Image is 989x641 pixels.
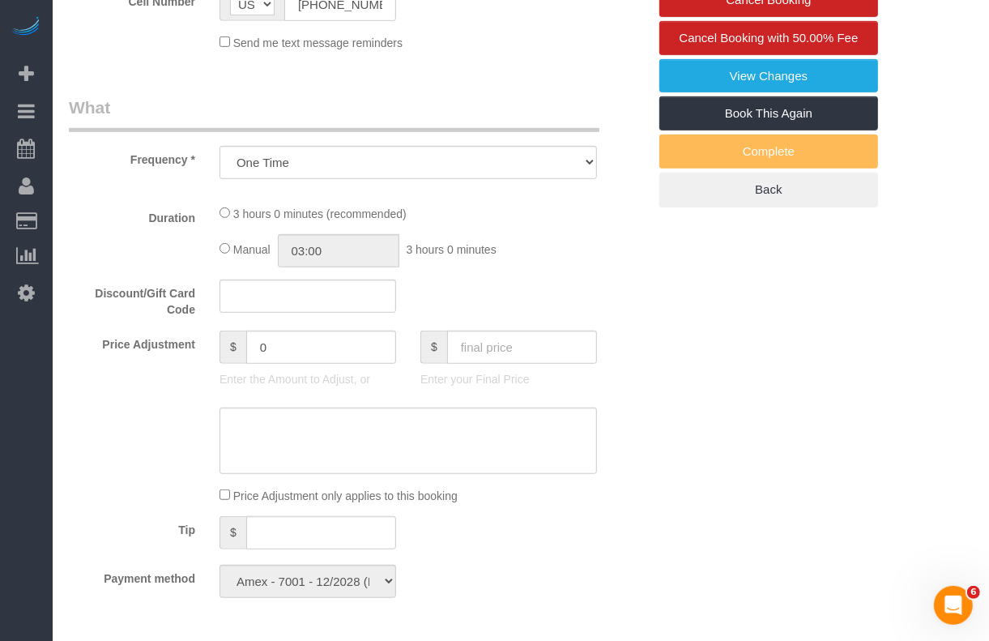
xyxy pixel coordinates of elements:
img: Automaid Logo [10,16,42,39]
span: $ [420,331,447,364]
span: 3 hours 0 minutes [406,243,496,256]
span: Cancel Booking with 50.00% Fee [680,31,859,45]
label: Discount/Gift Card Code [57,280,207,318]
span: $ [220,516,246,549]
label: Duration [57,204,207,226]
iframe: Intercom live chat [934,586,973,625]
label: Tip [57,516,207,538]
span: Send me text message reminders [233,36,403,49]
span: Manual [233,243,271,256]
label: Frequency * [57,146,207,168]
span: Price Adjustment only applies to this booking [233,489,458,502]
legend: What [69,96,599,132]
input: final price [447,331,597,364]
label: Price Adjustment [57,331,207,353]
a: Book This Again [659,96,878,130]
a: View Changes [659,59,878,93]
p: Enter your Final Price [420,371,597,387]
span: $ [220,331,246,364]
span: 6 [967,586,980,599]
a: Cancel Booking with 50.00% Fee [659,21,878,55]
span: 3 hours 0 minutes (recommended) [233,207,407,220]
label: Payment method [57,565,207,587]
a: Back [659,173,878,207]
p: Enter the Amount to Adjust, or [220,371,396,387]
